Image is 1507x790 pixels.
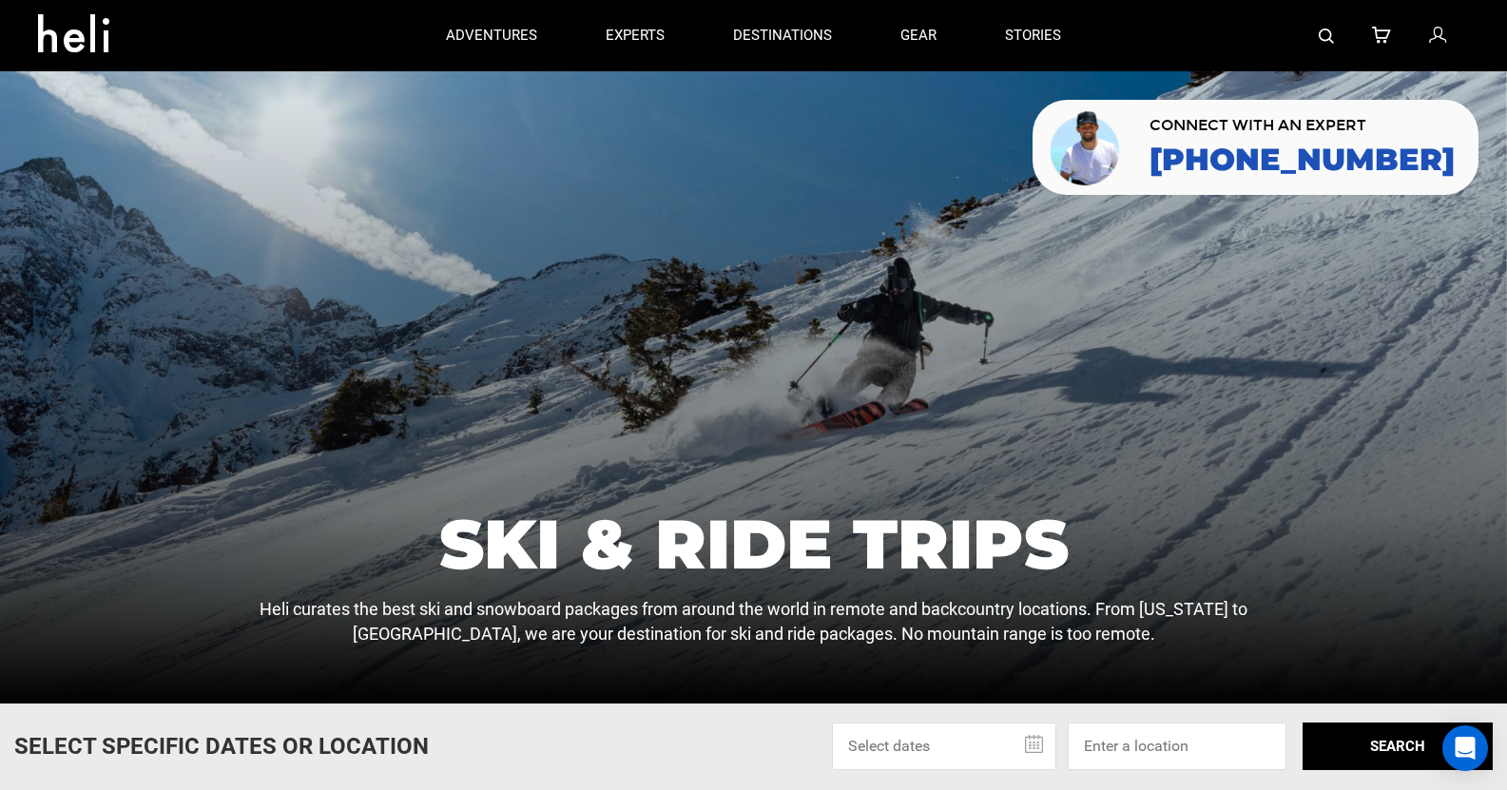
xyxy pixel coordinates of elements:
button: SEARCH [1303,723,1493,770]
img: contact our team [1047,107,1126,187]
p: experts [606,26,665,46]
p: adventures [446,26,537,46]
div: Open Intercom Messenger [1442,725,1488,771]
input: Select dates [832,723,1056,770]
input: Enter a location [1068,723,1286,770]
p: Select Specific Dates Or Location [14,730,429,762]
h1: Ski & Ride Trips [197,510,1311,578]
img: search-bar-icon.svg [1319,29,1334,44]
a: [PHONE_NUMBER] [1150,143,1455,177]
p: destinations [733,26,832,46]
span: CONNECT WITH AN EXPERT [1150,118,1455,133]
p: Heli curates the best ski and snowboard packages from around the world in remote and backcountry ... [197,597,1311,645]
